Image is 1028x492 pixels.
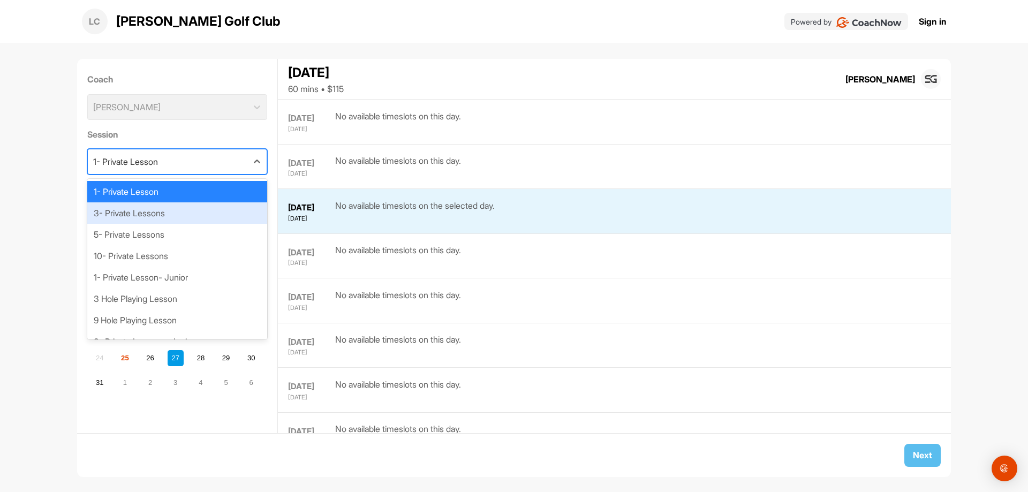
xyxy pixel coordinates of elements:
div: Choose Sunday, August 31st, 2025 [92,375,108,391]
div: Choose Thursday, September 4th, 2025 [193,375,209,391]
button: Next [904,444,941,467]
div: [DATE] [288,169,332,178]
div: No available timeslots on this day. [335,154,461,178]
div: No available timeslots on the selected day. [335,199,495,223]
label: Coach [87,73,268,86]
img: CoachNow [836,17,902,28]
div: No available timeslots on this day. [335,333,461,357]
div: Choose Wednesday, August 27th, 2025 [168,350,184,366]
p: Powered by [791,16,832,27]
div: Choose Saturday, August 30th, 2025 [243,350,259,366]
div: [DATE] [288,381,332,393]
div: [DATE] [288,393,332,402]
div: Choose Friday, August 29th, 2025 [218,350,234,366]
img: square_500e3fb9e6c23e9a696a7bd97742a5dd.jpg [921,69,941,89]
div: [DATE] [288,63,344,82]
div: Choose Monday, September 1st, 2025 [117,375,133,391]
div: 3 Hole Playing Lesson [87,288,268,309]
div: No available timeslots on this day. [335,422,461,446]
div: No available timeslots on this day. [335,289,461,313]
div: [DATE] [288,348,332,357]
div: No available timeslots on this day. [335,244,461,268]
div: [DATE] [288,112,332,125]
div: [DATE] [288,125,332,134]
div: Choose Saturday, September 6th, 2025 [243,375,259,391]
div: 3- Private Lessons [87,202,268,224]
div: 1- Private Lesson- Junior [87,267,268,288]
div: 1- Private Lesson [93,155,158,168]
div: Choose Monday, August 25th, 2025 [117,350,133,366]
div: [PERSON_NAME] [845,73,915,86]
div: 3- Private Lessons- Junior [87,331,268,352]
div: Choose Friday, September 5th, 2025 [218,375,234,391]
div: [DATE] [288,304,332,313]
div: 9 Hole Playing Lesson [87,309,268,331]
div: Open Intercom Messenger [992,456,1017,481]
div: No available timeslots on this day. [335,378,461,402]
div: [DATE] [288,247,332,259]
a: Sign in [919,15,947,28]
div: 1- Private Lesson [87,181,268,202]
div: [DATE] [288,214,332,223]
label: Session [87,128,268,141]
div: Choose Wednesday, September 3rd, 2025 [168,375,184,391]
div: [DATE] [288,336,332,349]
div: 60 mins • $115 [288,82,344,95]
p: [PERSON_NAME] Golf Club [116,12,281,31]
div: 5- Private Lessons [87,224,268,245]
div: LC [82,9,108,34]
div: 10- Private Lessons [87,245,268,267]
div: [DATE] [288,291,332,304]
div: [DATE] [288,259,332,268]
div: Choose Tuesday, August 26th, 2025 [142,350,158,366]
div: Choose Thursday, August 28th, 2025 [193,350,209,366]
div: No available timeslots on this day. [335,110,461,134]
div: Choose Tuesday, September 2nd, 2025 [142,375,158,391]
div: [DATE] [288,202,332,214]
div: [DATE] [288,426,332,438]
div: [DATE] [288,157,332,170]
div: Not available Sunday, August 24th, 2025 [92,350,108,366]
